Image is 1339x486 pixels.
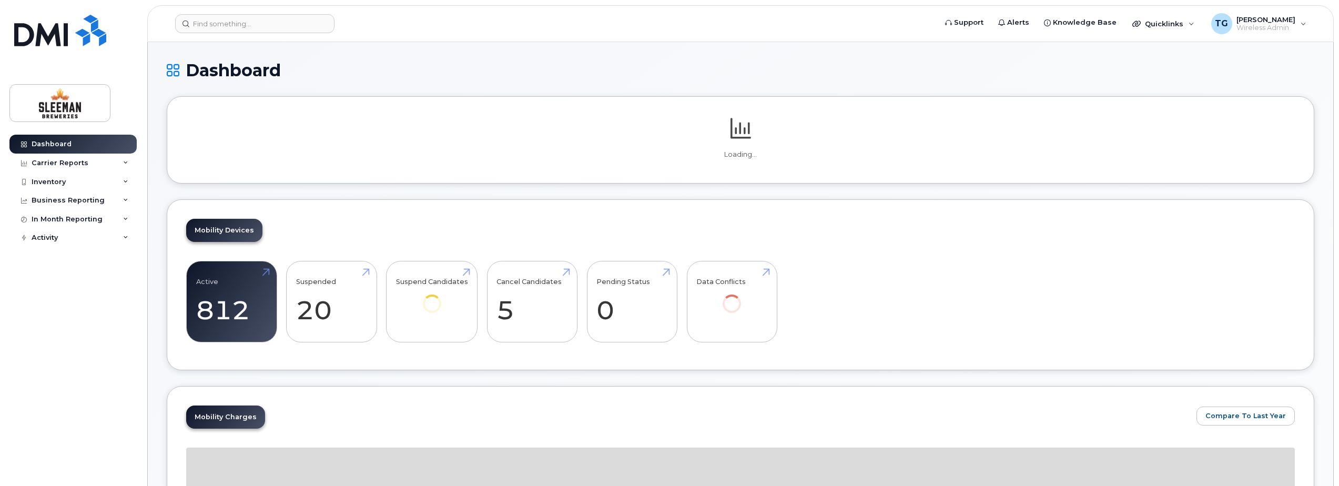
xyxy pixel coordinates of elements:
[396,267,468,328] a: Suspend Candidates
[1205,411,1286,421] span: Compare To Last Year
[186,406,265,429] a: Mobility Charges
[167,61,1314,79] h1: Dashboard
[596,267,667,337] a: Pending Status 0
[1196,407,1295,426] button: Compare To Last Year
[196,267,267,337] a: Active 812
[186,150,1295,159] p: Loading...
[186,219,262,242] a: Mobility Devices
[296,267,367,337] a: Suspended 20
[496,267,567,337] a: Cancel Candidates 5
[696,267,767,328] a: Data Conflicts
